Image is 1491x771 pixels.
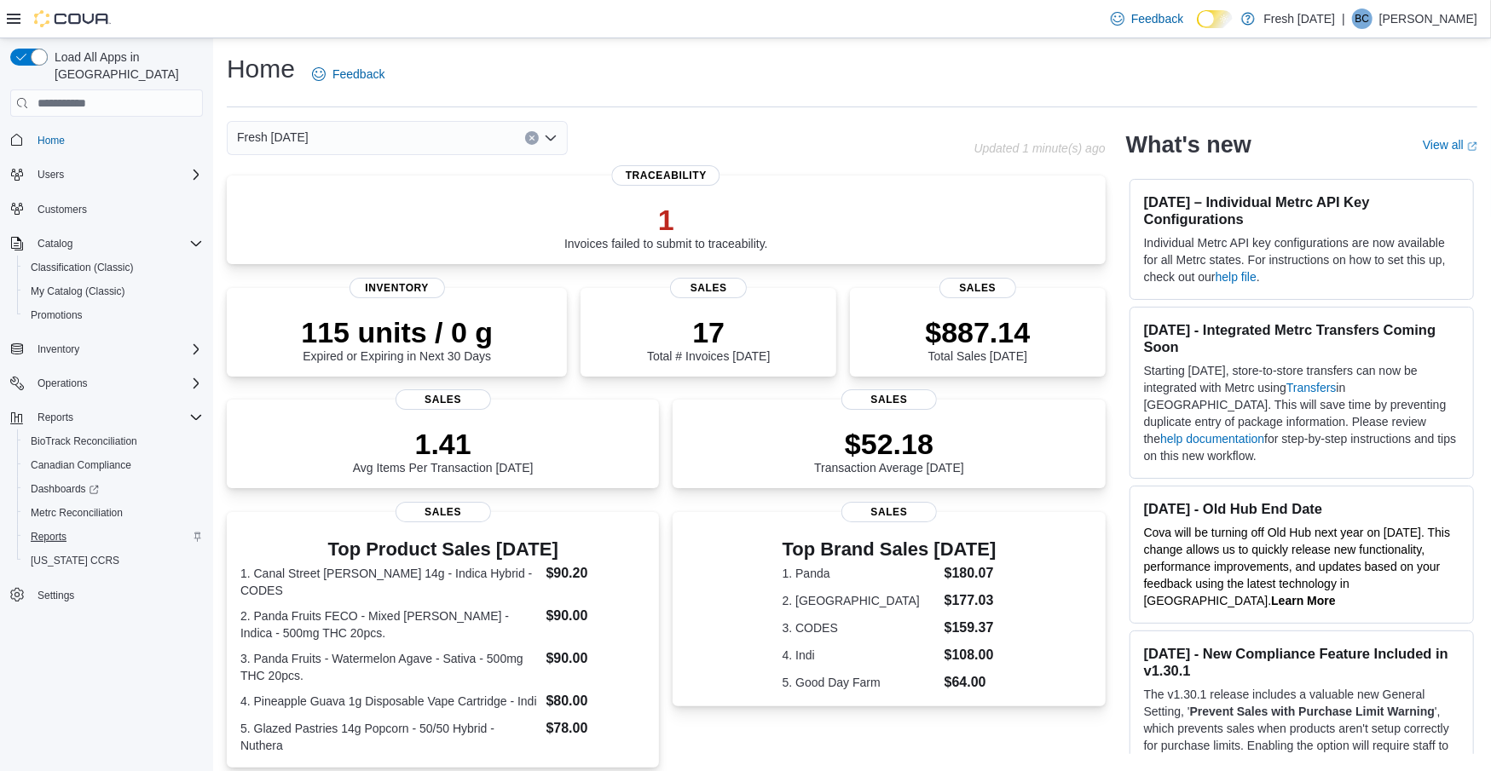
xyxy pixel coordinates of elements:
[974,141,1106,155] p: Updated 1 minute(s) ago
[24,479,203,499] span: Dashboards
[612,165,720,186] span: Traceability
[31,434,137,448] span: BioTrack Reconciliation
[925,315,1030,349] p: $887.14
[945,672,997,693] dd: $64.00
[240,539,645,560] h3: Top Product Sales [DATE]
[1379,9,1477,29] p: [PERSON_NAME]
[31,584,203,606] span: Settings
[1126,131,1251,158] h2: What's new
[38,411,73,424] span: Reports
[3,163,210,187] button: Users
[546,718,646,739] dd: $78.00
[546,648,646,669] dd: $90.00
[783,539,997,560] h3: Top Brand Sales [DATE]
[647,315,770,363] div: Total # Invoices [DATE]
[31,164,71,185] button: Users
[31,199,94,220] a: Customers
[17,525,210,549] button: Reports
[31,233,203,254] span: Catalog
[24,257,203,278] span: Classification (Classic)
[31,199,203,220] span: Customers
[1131,10,1183,27] span: Feedback
[240,720,540,754] dt: 5. Glazed Pastries 14g Popcorn - 50/50 Hybrid - Nuthera
[31,407,203,428] span: Reports
[17,279,210,303] button: My Catalog (Classic)
[945,618,997,638] dd: $159.37
[670,278,747,298] span: Sales
[24,503,130,523] a: Metrc Reconciliation
[38,134,65,147] span: Home
[31,233,79,254] button: Catalog
[350,278,445,298] span: Inventory
[17,477,210,501] a: Dashboards
[31,339,86,360] button: Inventory
[38,237,72,250] span: Catalog
[24,550,203,571] span: Washington CCRS
[353,427,534,461] p: 1.41
[24,526,203,547] span: Reports
[3,371,210,395] button: Operations
[240,607,540,642] dt: 2. Panda Fruits FECO - Mixed [PERSON_NAME] - Indica - 500mg THC 20pcs.
[31,373,203,394] span: Operations
[31,285,125,298] span: My Catalog (Classic)
[24,305,90,325] a: Promotions
[34,10,111,27] img: Cova
[38,168,64,181] span: Users
[564,203,768,237] p: 1
[925,315,1030,363] div: Total Sales [DATE]
[305,57,391,91] a: Feedback
[3,337,210,361] button: Inventory
[240,565,540,599] dt: 1. Canal Street [PERSON_NAME] 14g - Indica Hybrid - CODES
[1144,500,1459,517] h3: [DATE] - Old Hub End Date
[783,619,938,636] dt: 3. CODES
[396,502,491,522] span: Sales
[1286,381,1337,394] a: Transfers
[24,305,203,325] span: Promotions
[1197,10,1233,28] input: Dark Mode
[24,479,106,499] a: Dashboards
[1104,2,1190,36] a: Feedback
[1144,526,1451,607] span: Cova will be turning off Old Hub next year on [DATE]. This change allows us to quickly release ne...
[10,120,203,652] nav: Complex example
[31,530,66,544] span: Reports
[31,129,203,150] span: Home
[353,427,534,475] div: Avg Items Per Transaction [DATE]
[3,406,210,429] button: Reports
[783,647,938,664] dt: 4. Indi
[24,431,144,452] a: BioTrack Reconciliation
[1423,138,1477,152] a: View allExternal link
[38,203,87,216] span: Customers
[1263,9,1335,29] p: Fresh [DATE]
[17,256,210,279] button: Classification (Classic)
[31,130,72,151] a: Home
[1197,28,1198,29] span: Dark Mode
[814,427,964,461] p: $52.18
[1144,193,1459,227] h3: [DATE] – Individual Metrc API Key Configurations
[31,407,80,428] button: Reports
[546,691,646,711] dd: $80.00
[31,261,134,274] span: Classification (Classic)
[24,431,203,452] span: BioTrack Reconciliation
[38,589,74,602] span: Settings
[1355,9,1370,29] span: BC
[17,303,210,327] button: Promotions
[814,427,964,475] div: Transaction Average [DATE]
[17,501,210,525] button: Metrc Reconciliation
[31,482,99,496] span: Dashboards
[240,693,540,710] dt: 4. Pineapple Guava 1g Disposable Vape Cartridge - Indi
[31,554,119,567] span: [US_STATE] CCRS
[24,503,203,523] span: Metrc Reconciliation
[301,315,493,363] div: Expired or Expiring in Next 30 Days
[783,674,938,691] dt: 5. Good Day Farm
[647,315,770,349] p: 17
[1467,141,1477,152] svg: External link
[945,563,997,584] dd: $180.07
[240,650,540,684] dt: 3. Panda Fruits - Watermelon Agave - Sativa - 500mg THC 20pcs.
[1352,9,1373,29] div: Bryn Chaney
[546,563,646,584] dd: $90.20
[24,281,203,302] span: My Catalog (Classic)
[1144,234,1459,285] p: Individual Metrc API key configurations are now available for all Metrc states. For instructions ...
[1160,432,1264,446] a: help documentation
[1216,270,1257,284] a: help file
[1190,705,1435,718] strong: Prevent Sales with Purchase Limit Warning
